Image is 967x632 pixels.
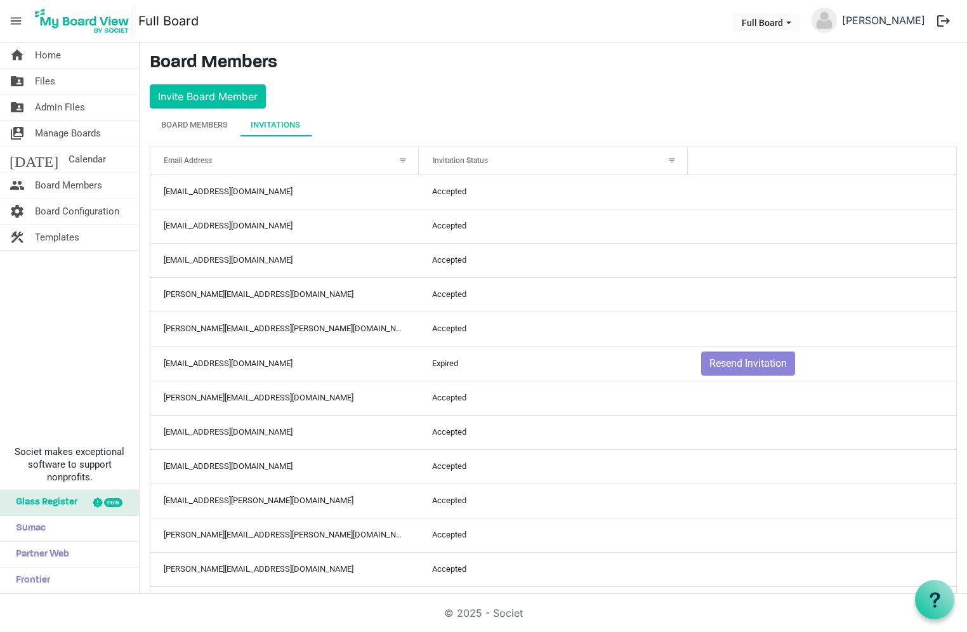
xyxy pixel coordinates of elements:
[688,346,956,381] td: Resend Invitation is template cell column header
[733,13,799,31] button: Full Board dropdownbutton
[688,484,956,518] td: is template cell column header
[150,484,419,518] td: gartiles@mccarter.com column header Email Address
[4,9,28,33] span: menu
[150,84,266,109] button: Invite Board Member
[837,8,930,33] a: [PERSON_NAME]
[701,352,795,376] button: Resend Invitation
[419,209,687,243] td: Accepted column header Invitation Status
[688,449,956,484] td: is template cell column header
[10,199,25,224] span: settings
[10,516,46,541] span: Sumac
[419,346,687,381] td: Expired column header Invitation Status
[10,121,25,146] span: switch_account
[419,449,687,484] td: Accepted column header Invitation Status
[35,121,101,146] span: Manage Boards
[444,607,523,619] a: © 2025 - Societ
[419,415,687,449] td: Accepted column header Invitation Status
[150,312,419,346] td: blenda.pinto@united.com column header Email Address
[688,552,956,586] td: is template cell column header
[35,199,119,224] span: Board Configuration
[150,243,419,277] td: medinac@robinsonaerial.com column header Email Address
[419,312,687,346] td: Accepted column header Invitation Status
[150,552,419,586] td: john.lucas2@wellsfargo.com column header Email Address
[150,415,419,449] td: elisa.charters@latinasurge.org column header Email Address
[150,449,419,484] td: drodriguez@njm.com column header Email Address
[419,518,687,552] td: Accepted column header Invitation Status
[10,69,25,94] span: folder_shared
[419,243,687,277] td: Accepted column header Invitation Status
[419,586,687,621] td: Accepted column header Invitation Status
[161,119,228,131] div: Board Members
[35,43,61,68] span: Home
[150,277,419,312] td: osorio@business.rutgers.edu column header Email Address
[688,174,956,209] td: is template cell column header
[150,346,419,381] td: claribeltcortes@gmail.com column header Email Address
[419,484,687,518] td: Accepted column header Invitation Status
[688,209,956,243] td: is template cell column header
[930,8,957,34] button: logout
[150,114,957,136] div: tab-header
[688,415,956,449] td: is template cell column header
[35,173,102,198] span: Board Members
[10,490,77,515] span: Glass Register
[6,445,133,484] span: Societ makes exceptional software to support nonprofits.
[31,5,138,37] a: My Board View Logo
[150,53,957,74] h3: Board Members
[419,552,687,586] td: Accepted column header Invitation Status
[164,156,212,165] span: Email Address
[35,95,85,120] span: Admin Files
[812,8,837,33] img: no-profile-picture.svg
[10,147,58,172] span: [DATE]
[150,518,419,552] td: jeffrey.martinez@pnc.com column header Email Address
[69,147,106,172] span: Calendar
[150,174,419,209] td: alopez@shccnj.org column header Email Address
[150,381,419,415] td: cristina@statesideaffairs.com column header Email Address
[138,8,199,34] a: Full Board
[10,542,69,567] span: Partner Web
[688,586,956,621] td: is template cell column header
[419,277,687,312] td: Accepted column header Invitation Status
[35,225,79,250] span: Templates
[10,173,25,198] span: people
[688,312,956,346] td: is template cell column header
[433,156,488,165] span: Invitation Status
[31,5,133,37] img: My Board View Logo
[688,518,956,552] td: is template cell column header
[251,119,300,131] div: Invitations
[419,174,687,209] td: Accepted column header Invitation Status
[688,277,956,312] td: is template cell column header
[688,381,956,415] td: is template cell column header
[419,381,687,415] td: Accepted column header Invitation Status
[10,95,25,120] span: folder_shared
[150,586,419,621] td: lilia@grupolaprovidencia.net column header Email Address
[688,243,956,277] td: is template cell column header
[10,568,50,593] span: Frontier
[10,43,25,68] span: home
[35,69,55,94] span: Files
[10,225,25,250] span: construction
[104,498,122,507] div: new
[150,209,419,243] td: dmelan@shccnj.org column header Email Address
